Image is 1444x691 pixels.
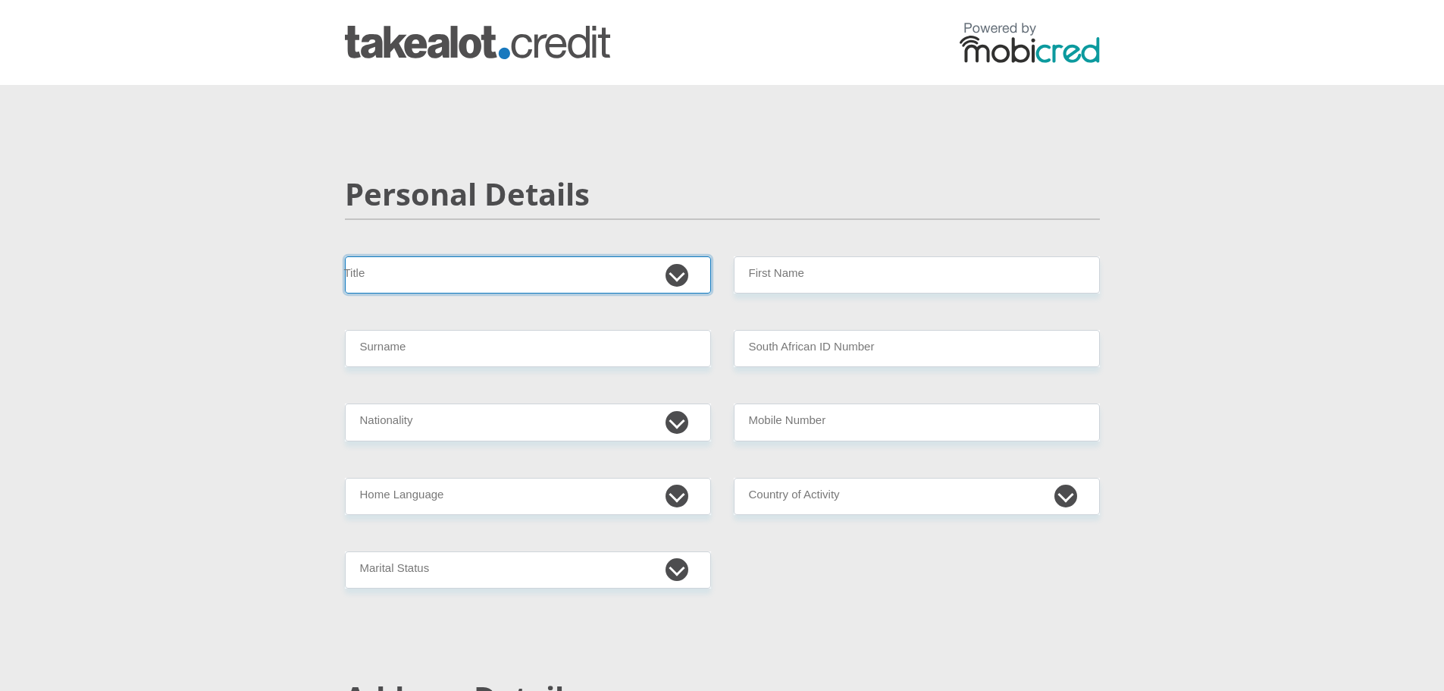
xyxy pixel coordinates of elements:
[734,330,1100,367] input: ID Number
[734,404,1100,441] input: Contact Number
[345,330,711,367] input: Surname
[960,22,1100,63] img: powered by mobicred logo
[345,176,1100,212] h2: Personal Details
[345,26,610,59] img: takealot_credit logo
[734,256,1100,294] input: First Name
